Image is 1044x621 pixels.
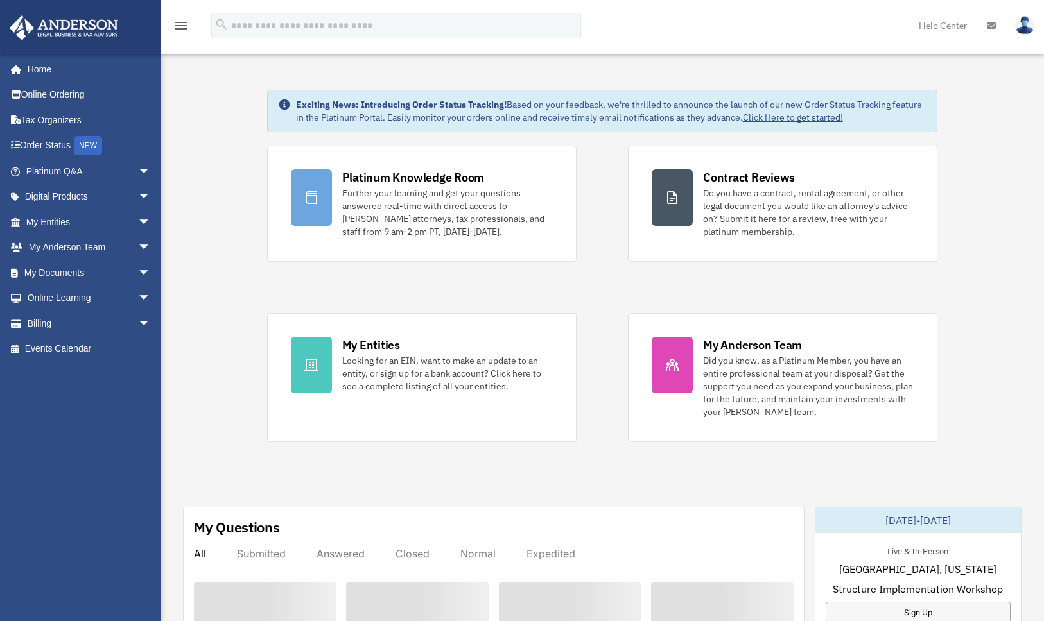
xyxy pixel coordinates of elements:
[296,99,507,110] strong: Exciting News: Introducing Order Status Tracking!
[138,260,164,286] span: arrow_drop_down
[296,98,927,124] div: Based on your feedback, we're thrilled to announce the launch of our new Order Status Tracking fe...
[703,169,795,185] div: Contract Reviews
[138,235,164,261] span: arrow_drop_down
[743,112,843,123] a: Click Here to get started!
[342,337,400,353] div: My Entities
[703,187,914,238] div: Do you have a contract, rental agreement, or other legal document you would like an attorney's ad...
[138,158,164,185] span: arrow_drop_down
[9,56,164,82] a: Home
[833,581,1003,597] span: Structure Implementation Workshop
[138,310,164,337] span: arrow_drop_down
[9,310,170,336] a: Billingarrow_drop_down
[138,209,164,235] span: arrow_drop_down
[628,313,937,442] a: My Anderson Team Did you know, as a Platinum Member, you have an entire professional team at your...
[138,285,164,312] span: arrow_drop_down
[526,547,575,560] div: Expedited
[214,17,229,31] i: search
[703,337,802,353] div: My Anderson Team
[628,146,937,262] a: Contract Reviews Do you have a contract, rental agreement, or other legal document you would like...
[9,209,170,235] a: My Entitiesarrow_drop_down
[173,22,189,33] a: menu
[839,561,996,577] span: [GEOGRAPHIC_DATA], [US_STATE]
[138,184,164,210] span: arrow_drop_down
[173,18,189,33] i: menu
[9,133,170,159] a: Order StatusNEW
[9,82,170,108] a: Online Ordering
[396,547,430,560] div: Closed
[317,547,365,560] div: Answered
[267,313,577,442] a: My Entities Looking for an EIN, want to make an update to an entity, or sign up for a bank accoun...
[703,354,914,418] div: Did you know, as a Platinum Member, you have an entire professional team at your disposal? Get th...
[9,158,170,184] a: Platinum Q&Aarrow_drop_down
[877,543,959,557] div: Live & In-Person
[342,169,485,185] div: Platinum Knowledge Room
[9,336,170,362] a: Events Calendar
[237,547,286,560] div: Submitted
[342,187,553,238] div: Further your learning and get your questions answered real-time with direct access to [PERSON_NAM...
[9,235,170,260] a: My Anderson Teamarrow_drop_down
[194,547,206,560] div: All
[6,15,122,40] img: Anderson Advisors Platinum Portal
[9,107,170,133] a: Tax Organizers
[342,354,553,393] div: Looking for an EIN, want to make an update to an entity, or sign up for a bank account? Click her...
[267,146,577,262] a: Platinum Knowledge Room Further your learning and get your questions answered real-time with dire...
[194,518,280,537] div: My Questions
[1015,16,1034,35] img: User Pic
[815,507,1022,533] div: [DATE]-[DATE]
[9,285,170,311] a: Online Learningarrow_drop_down
[9,184,170,210] a: Digital Productsarrow_drop_down
[9,260,170,285] a: My Documentsarrow_drop_down
[74,136,102,155] div: NEW
[460,547,496,560] div: Normal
